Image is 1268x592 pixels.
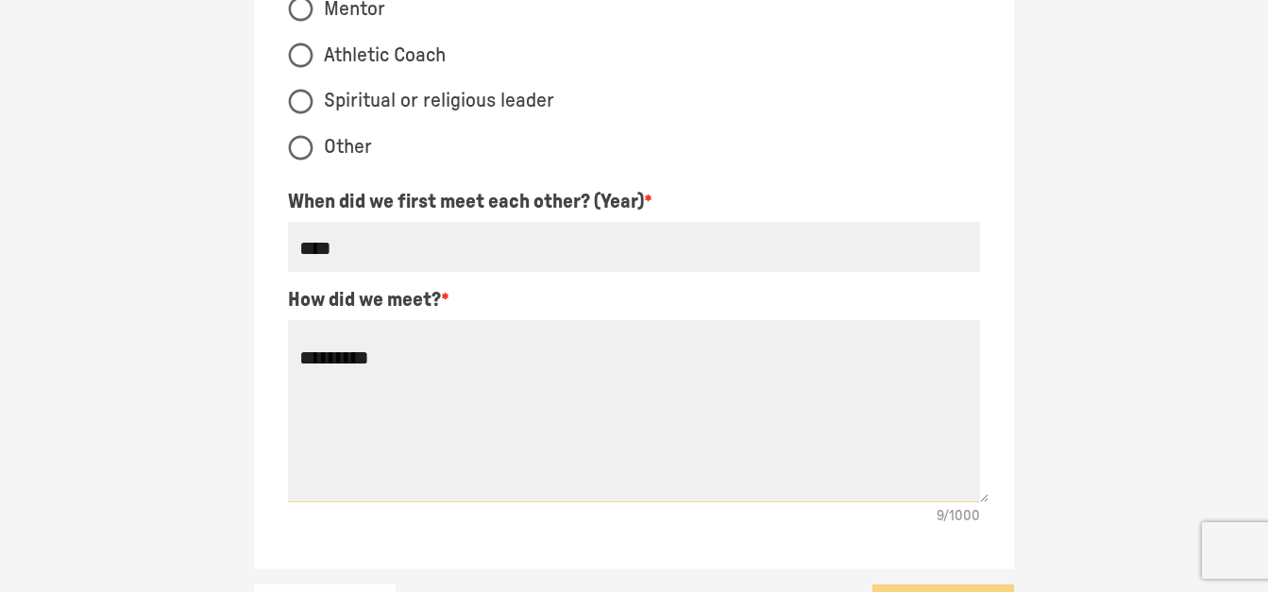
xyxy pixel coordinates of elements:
p: 9 / 1000 [937,507,980,526]
span: Spiritual or religious leader [324,88,554,114]
p: How did we meet? [288,287,449,313]
span: Athletic Coach [324,42,446,69]
p: When did we first meet each other? (Year) [288,189,652,214]
span: Other [324,134,372,161]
